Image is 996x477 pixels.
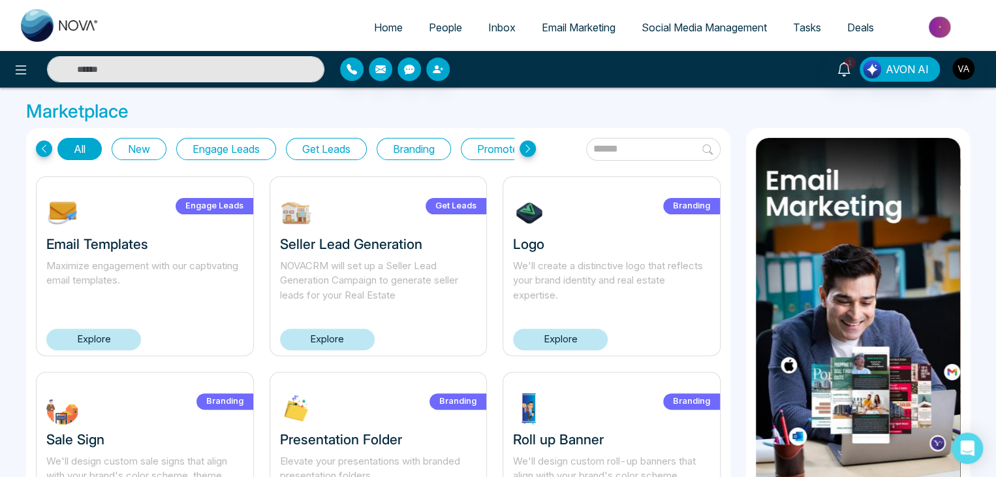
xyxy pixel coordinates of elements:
h3: Email Templates [46,236,243,252]
img: NOmgJ1742393483.jpg [46,197,79,229]
a: Tasks [780,15,834,40]
img: Nova CRM Logo [21,9,99,42]
img: 7tHiu1732304639.jpg [513,197,546,229]
span: Inbox [488,21,516,34]
label: Branding [663,393,720,410]
button: Promote Listings [461,138,572,160]
span: Home [374,21,403,34]
span: Email Marketing [542,21,615,34]
button: Engage Leads [176,138,276,160]
img: XLP2c1732303713.jpg [280,392,313,425]
a: Explore [513,329,608,350]
img: FWbuT1732304245.jpg [46,392,79,425]
label: Branding [196,393,253,410]
img: User Avatar [952,58,974,80]
button: AVON AI [860,57,940,82]
a: Social Media Management [629,15,780,40]
img: Market-place.gif [894,12,988,42]
p: We'll create a distinctive logo that reflects your brand identity and real estate expertise. [513,259,710,303]
button: New [112,138,166,160]
label: Engage Leads [176,198,253,214]
span: People [429,21,462,34]
p: Maximize engagement with our captivating email templates. [46,259,243,303]
button: Get Leads [286,138,367,160]
h3: Marketplace [26,101,970,123]
span: AVON AI [886,61,929,77]
span: Deals [847,21,874,34]
img: Lead Flow [863,60,881,78]
a: Email Marketing [529,15,629,40]
label: Branding [663,198,720,214]
h3: Sale Sign [46,431,243,448]
a: Deals [834,15,887,40]
span: Tasks [793,21,821,34]
h3: Logo [513,236,710,252]
a: 1 [828,57,860,80]
a: People [416,15,475,40]
span: Social Media Management [642,21,767,34]
img: W9EOY1739212645.jpg [280,197,313,229]
a: Explore [46,329,141,350]
h3: Seller Lead Generation [280,236,477,252]
h3: Roll up Banner [513,431,710,448]
span: 1 [844,57,856,69]
a: Home [361,15,416,40]
label: Branding [429,393,486,410]
label: Get Leads [426,198,486,214]
div: Open Intercom Messenger [952,433,983,464]
a: Inbox [475,15,529,40]
h3: Presentation Folder [280,431,477,448]
img: ptdrg1732303548.jpg [513,392,546,425]
a: Explore [280,329,375,350]
button: All [57,138,102,160]
p: NOVACRM will set up a Seller Lead Generation Campaign to generate seller leads for your Real Estate [280,259,477,303]
button: Branding [377,138,451,160]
